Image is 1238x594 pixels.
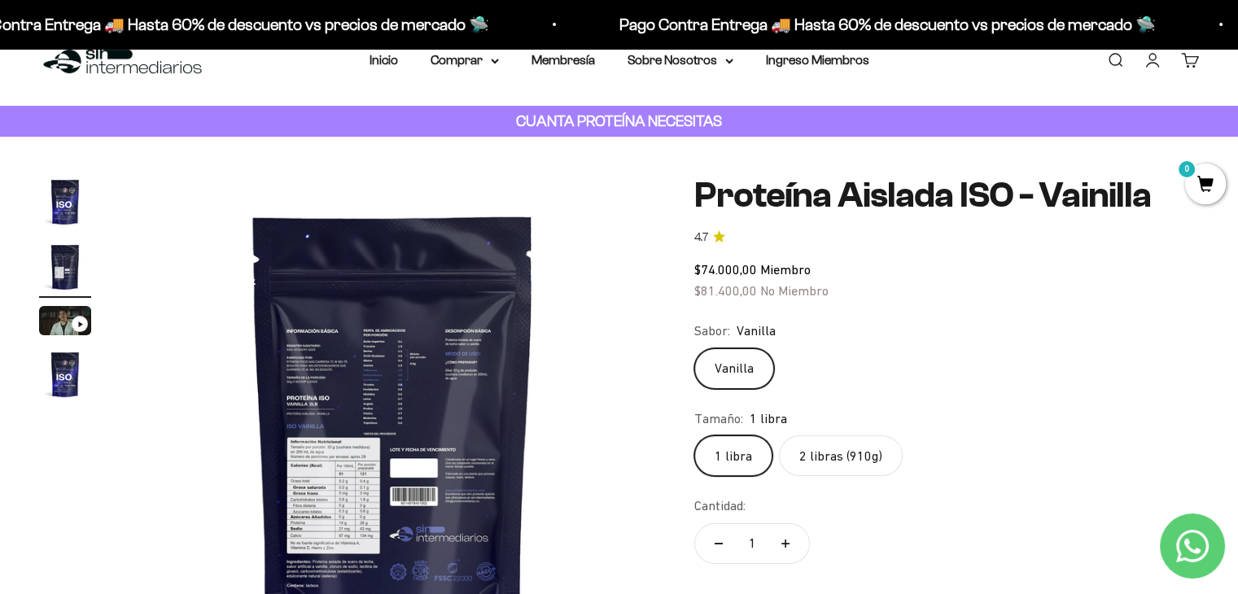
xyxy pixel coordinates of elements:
[628,50,733,71] summary: Sobre Nosotros
[39,241,91,293] img: Proteína Aislada ISO - Vainilla
[694,229,1199,247] a: 4.74.7 de 5.0 estrellas
[265,281,337,308] button: Enviar
[737,321,776,342] span: Vanilla
[766,53,869,67] a: Ingreso Miembros
[760,262,811,277] span: Miembro
[54,245,335,272] input: Otra (por favor especifica)
[39,348,91,400] img: Proteína Aislada ISO - Vainilla
[267,281,335,308] span: Enviar
[20,26,337,100] p: Para decidirte a comprar este suplemento, ¿qué información específica sobre su pureza, origen o c...
[516,112,722,129] strong: CUANTA PROTEÍNA NECESITAS
[1185,177,1226,194] a: 0
[39,176,91,233] button: Ir al artículo 1
[694,262,757,277] span: $74.000,00
[695,524,742,563] button: Reducir cantidad
[694,176,1199,215] h1: Proteína Aislada ISO - Vainilla
[694,321,730,342] legend: Sabor:
[532,53,595,67] a: Membresía
[694,229,708,247] span: 4.7
[370,53,398,67] a: Inicio
[39,241,91,298] button: Ir al artículo 2
[39,306,91,340] button: Ir al artículo 3
[694,496,746,517] label: Cantidad:
[20,146,337,175] div: País de origen de ingredientes
[750,408,787,430] span: 1 libra
[694,408,743,430] legend: Tamaño:
[20,212,337,240] div: Comparativa con otros productos similares
[619,11,1156,37] p: Pago Contra Entrega 🚚 Hasta 60% de descuento vs precios de mercado 🛸
[762,524,809,563] button: Aumentar cantidad
[694,283,757,298] span: $81.400,00
[431,50,499,71] summary: Comprar
[39,348,91,405] button: Ir al artículo 4
[1177,159,1196,179] mark: 0
[20,179,337,207] div: Certificaciones de calidad
[760,283,829,298] span: No Miembro
[39,176,91,228] img: Proteína Aislada ISO - Vainilla
[20,114,337,142] div: Detalles sobre ingredientes "limpios"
